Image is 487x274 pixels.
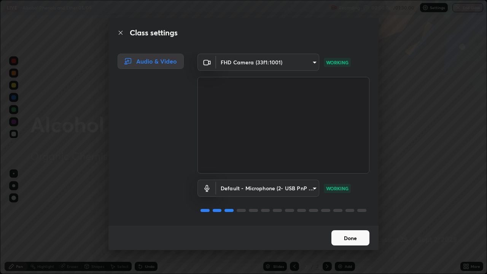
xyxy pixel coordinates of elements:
div: Audio & Video [118,54,184,69]
button: Done [331,230,369,245]
div: FHD Camera (33f1:1001) [216,180,319,197]
p: WORKING [326,185,349,192]
h2: Class settings [130,27,178,38]
p: WORKING [326,59,349,66]
div: FHD Camera (33f1:1001) [216,54,319,71]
